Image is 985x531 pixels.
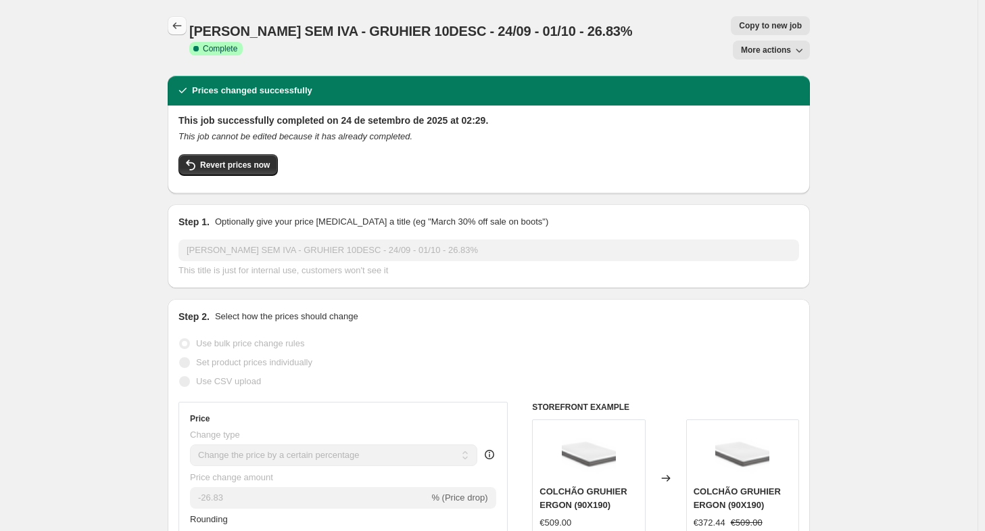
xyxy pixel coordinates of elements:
[215,215,548,229] p: Optionally give your price [MEDICAL_DATA] a title (eg "March 30% off sale on boots")
[733,41,810,60] button: More actions
[178,310,210,323] h2: Step 2.
[532,402,799,413] h6: STOREFRONT EXAMPLE
[483,448,496,461] div: help
[192,84,312,97] h2: Prices changed successfully
[196,338,304,348] span: Use bulk price change rules
[715,427,769,481] img: GruhierErgonColchao_de029dbf-bd54-4b2c-bced-cf8944660513_80x.png
[178,215,210,229] h2: Step 1.
[189,24,632,39] span: [PERSON_NAME] SEM IVA - GRUHIER 10DESC - 24/09 - 01/10 - 26.83%
[731,516,763,530] strike: €509.00
[178,265,388,275] span: This title is just for internal use, customers won't see it
[190,487,429,509] input: -15
[215,310,358,323] p: Select how the prices should change
[539,486,627,510] span: COLCHÃO GRUHIER ERGON (90X190)
[694,516,725,530] div: €372.44
[694,486,781,510] span: COLCHÃO GRUHIER ERGON (90X190)
[196,357,312,367] span: Set product prices individually
[190,514,228,524] span: Rounding
[168,16,187,35] button: Price change jobs
[731,16,810,35] button: Copy to new job
[178,114,799,127] h2: This job successfully completed on 24 de setembro de 2025 at 02:29.
[739,20,802,31] span: Copy to new job
[190,472,273,482] span: Price change amount
[203,43,237,54] span: Complete
[190,413,210,424] h3: Price
[431,492,487,503] span: % (Price drop)
[190,430,240,440] span: Change type
[178,154,278,176] button: Revert prices now
[196,376,261,386] span: Use CSV upload
[178,131,412,141] i: This job cannot be edited because it has already completed.
[562,427,616,481] img: GruhierErgonColchao_de029dbf-bd54-4b2c-bced-cf8944660513_80x.png
[741,45,791,55] span: More actions
[200,160,270,170] span: Revert prices now
[178,239,799,261] input: 30% off holiday sale
[539,516,571,530] div: €509.00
